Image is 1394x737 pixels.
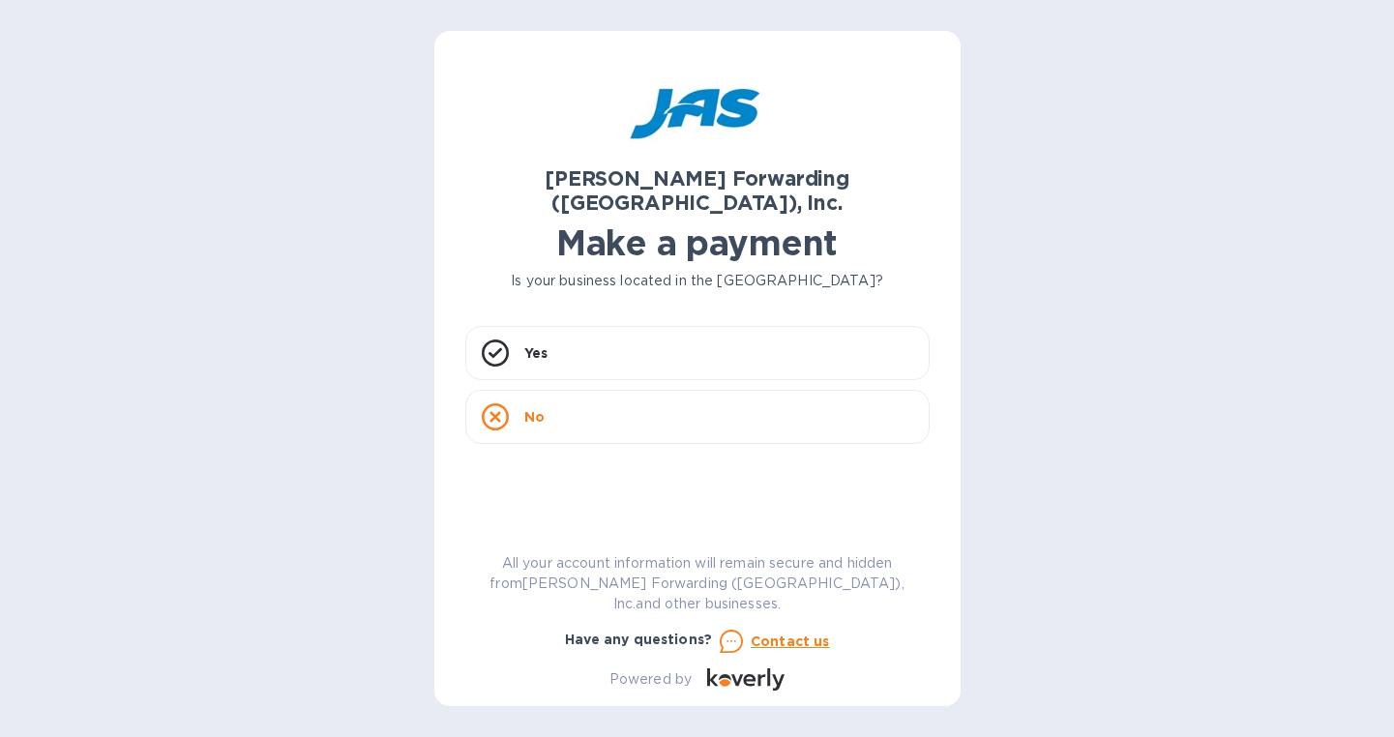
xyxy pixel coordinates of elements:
[609,669,692,690] p: Powered by
[545,166,849,215] b: [PERSON_NAME] Forwarding ([GEOGRAPHIC_DATA]), Inc.
[465,271,930,291] p: Is your business located in the [GEOGRAPHIC_DATA]?
[465,222,930,263] h1: Make a payment
[465,553,930,614] p: All your account information will remain secure and hidden from [PERSON_NAME] Forwarding ([GEOGRA...
[524,343,548,363] p: Yes
[565,632,713,647] b: Have any questions?
[751,634,830,649] u: Contact us
[524,407,545,427] p: No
